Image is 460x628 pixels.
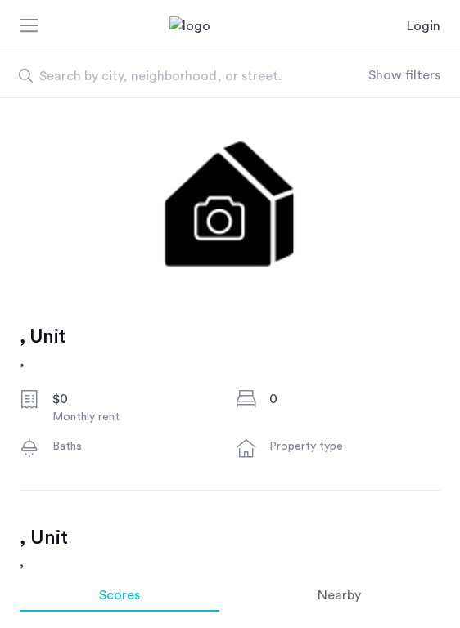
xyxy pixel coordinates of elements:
div: 0 [269,389,440,409]
div: Monthly rent [52,409,223,425]
span: Search by city, neighborhood, or street. [39,66,334,86]
a: , Unit, [20,322,65,371]
button: Show or hide filters [368,65,440,85]
h2: , [20,352,65,371]
h1: , Unit [20,322,65,352]
span: Scores [99,589,140,602]
img: logo [169,16,291,36]
div: Property type [269,438,440,455]
a: Login [407,16,440,36]
span: Nearby [318,589,361,602]
div: $0 [52,389,223,409]
h2: , Unit [20,523,440,553]
div: Baths [52,438,223,455]
h3: , [20,553,440,572]
a: Cazamio Logo [169,16,291,36]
